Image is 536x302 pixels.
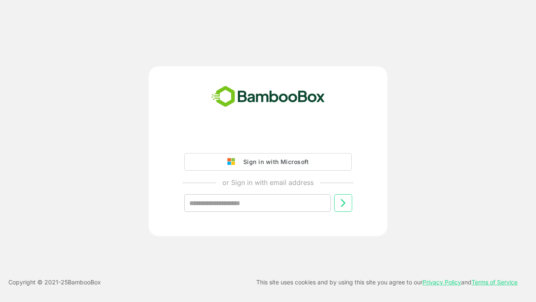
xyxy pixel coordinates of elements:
a: Terms of Service [472,279,518,286]
p: Copyright © 2021- 25 BambooBox [8,277,101,287]
button: Sign in with Microsoft [184,153,352,171]
img: bamboobox [207,83,330,111]
p: or Sign in with email address [222,177,314,187]
img: google [227,158,239,166]
div: Sign in with Microsoft [239,156,309,167]
a: Privacy Policy [423,279,461,286]
p: This site uses cookies and by using this site you agree to our and [256,277,518,287]
iframe: Sign in with Google Button [180,130,356,148]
